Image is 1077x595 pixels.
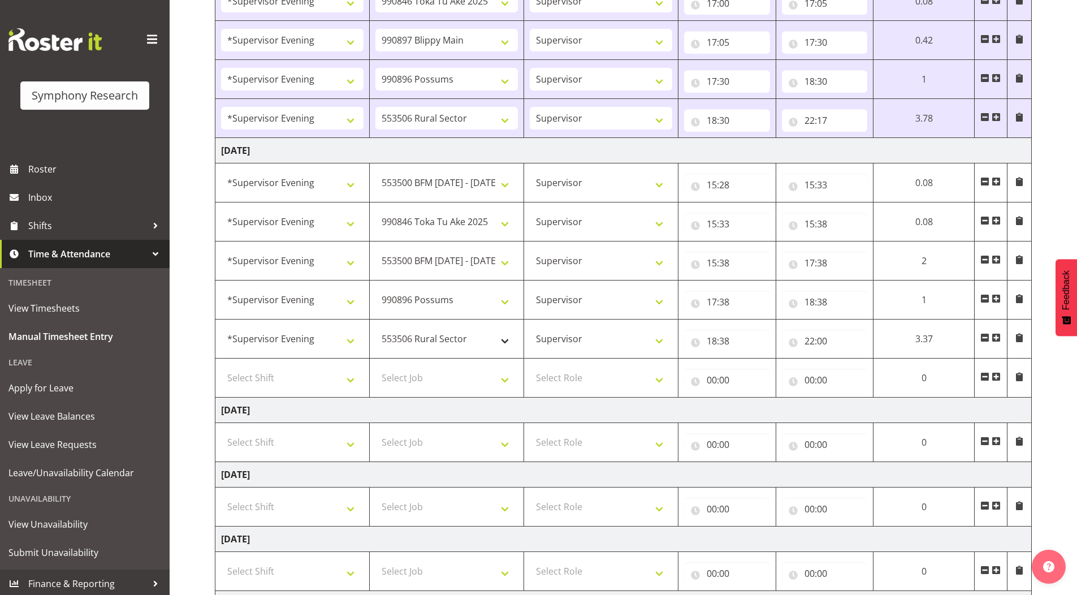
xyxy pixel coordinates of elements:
span: View Leave Requests [8,436,161,453]
td: 0 [873,488,975,527]
td: 1 [873,281,975,320]
a: Apply for Leave [3,374,167,402]
input: Click to select... [684,291,770,313]
a: Leave/Unavailability Calendar [3,459,167,487]
td: 0 [873,423,975,462]
div: Leave [3,351,167,374]
span: Submit Unavailability [8,544,161,561]
img: Rosterit website logo [8,28,102,51]
td: 0.42 [873,21,975,60]
input: Click to select... [782,291,868,313]
input: Click to select... [684,369,770,391]
td: 0 [873,359,975,398]
td: [DATE] [215,138,1032,163]
input: Click to select... [684,330,770,352]
a: View Leave Requests [3,430,167,459]
input: Click to select... [782,252,868,274]
a: Submit Unavailability [3,538,167,567]
input: Click to select... [684,109,770,132]
a: Manual Timesheet Entry [3,322,167,351]
span: Feedback [1061,270,1071,310]
input: Click to select... [684,174,770,196]
span: Inbox [28,189,164,206]
img: help-xxl-2.png [1043,561,1054,572]
span: View Timesheets [8,300,161,317]
span: Apply for Leave [8,380,161,396]
input: Click to select... [782,213,868,235]
div: Unavailability [3,487,167,510]
span: Manual Timesheet Entry [8,328,161,345]
td: 1 [873,60,975,99]
td: 0 [873,552,975,591]
span: Leave/Unavailability Calendar [8,464,161,481]
input: Click to select... [782,330,868,352]
td: 2 [873,242,975,281]
td: [DATE] [215,527,1032,552]
span: Time & Attendance [28,245,147,262]
input: Click to select... [782,562,868,585]
button: Feedback - Show survey [1056,259,1077,336]
a: View Leave Balances [3,402,167,430]
input: Click to select... [782,369,868,391]
input: Click to select... [782,174,868,196]
td: 3.78 [873,99,975,138]
span: Finance & Reporting [28,575,147,592]
td: 0.08 [873,163,975,202]
input: Click to select... [782,70,868,93]
span: Shifts [28,217,147,234]
input: Click to select... [684,562,770,585]
td: [DATE] [215,462,1032,488]
div: Symphony Research [32,87,138,104]
a: View Unavailability [3,510,167,538]
input: Click to select... [782,433,868,456]
input: Click to select... [684,31,770,54]
input: Click to select... [782,498,868,520]
input: Click to select... [684,70,770,93]
span: View Leave Balances [8,408,161,425]
input: Click to select... [684,498,770,520]
div: Timesheet [3,271,167,294]
input: Click to select... [684,213,770,235]
td: 3.37 [873,320,975,359]
input: Click to select... [684,433,770,456]
input: Click to select... [782,109,868,132]
input: Click to select... [684,252,770,274]
a: View Timesheets [3,294,167,322]
input: Click to select... [782,31,868,54]
td: [DATE] [215,398,1032,423]
td: 0.08 [873,202,975,242]
span: Roster [28,161,164,178]
span: View Unavailability [8,516,161,533]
